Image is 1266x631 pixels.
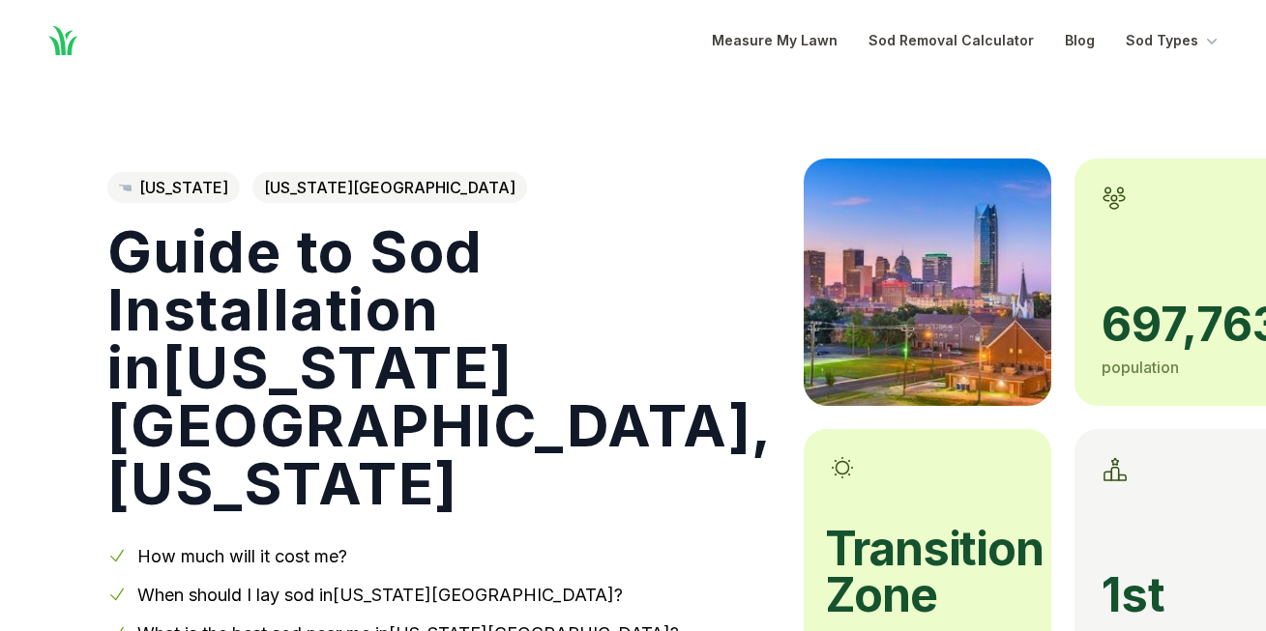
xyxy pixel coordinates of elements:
img: Oklahoma state outline [119,185,132,190]
a: When should I lay sod in[US_STATE][GEOGRAPHIC_DATA]? [137,585,623,605]
a: Blog [1065,29,1095,52]
img: A picture of Oklahoma City [804,158,1051,406]
a: How much will it cost me? [137,546,347,566]
span: [US_STATE][GEOGRAPHIC_DATA] [252,172,527,203]
a: [US_STATE] [107,172,240,203]
span: population [1102,358,1179,377]
a: Sod Removal Calculator [869,29,1034,52]
a: Measure My Lawn [712,29,838,52]
button: Sod Types [1126,29,1222,52]
h1: Guide to Sod Installation in [US_STATE][GEOGRAPHIC_DATA] , [US_STATE] [107,222,773,512]
span: transition zone [825,526,1024,618]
